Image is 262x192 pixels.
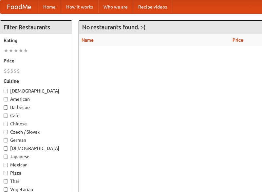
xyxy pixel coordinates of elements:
input: Mexican [4,163,8,167]
label: Thai [4,178,68,184]
label: Japanese [4,153,68,160]
input: Cafe [4,114,8,118]
label: Mexican [4,161,68,168]
a: How it works [61,0,98,13]
input: [DEMOGRAPHIC_DATA] [4,146,8,151]
ng-pluralize: No restaurants found. :-( [82,24,145,30]
input: Thai [4,179,8,183]
li: ★ [23,47,28,54]
a: FoodMe [0,0,38,13]
li: $ [10,67,13,75]
li: ★ [18,47,23,54]
input: Japanese [4,155,8,159]
input: German [4,138,8,142]
li: $ [17,67,20,75]
li: ★ [4,47,9,54]
label: Chinese [4,120,68,127]
li: ★ [9,47,13,54]
input: Barbecue [4,105,8,110]
a: Who we are [98,0,133,13]
h5: Cuisine [4,78,68,84]
input: [DEMOGRAPHIC_DATA] [4,89,8,93]
a: Price [233,37,243,43]
label: Czech / Slovak [4,129,68,135]
input: American [4,97,8,101]
label: German [4,137,68,143]
label: American [4,96,68,102]
label: [DEMOGRAPHIC_DATA] [4,145,68,152]
label: [DEMOGRAPHIC_DATA] [4,88,68,94]
input: Vegetarian [4,187,8,192]
li: $ [4,67,7,75]
li: $ [13,67,17,75]
h4: Filter Restaurants [0,21,72,34]
h5: Price [4,57,68,64]
label: Pizza [4,170,68,176]
input: Czech / Slovak [4,130,8,134]
h5: Rating [4,37,68,44]
label: Barbecue [4,104,68,111]
a: Name [82,37,94,43]
label: Cafe [4,112,68,119]
a: Recipe videos [133,0,172,13]
input: Chinese [4,122,8,126]
li: ★ [13,47,18,54]
li: $ [7,67,10,75]
a: Home [38,0,61,13]
input: Pizza [4,171,8,175]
